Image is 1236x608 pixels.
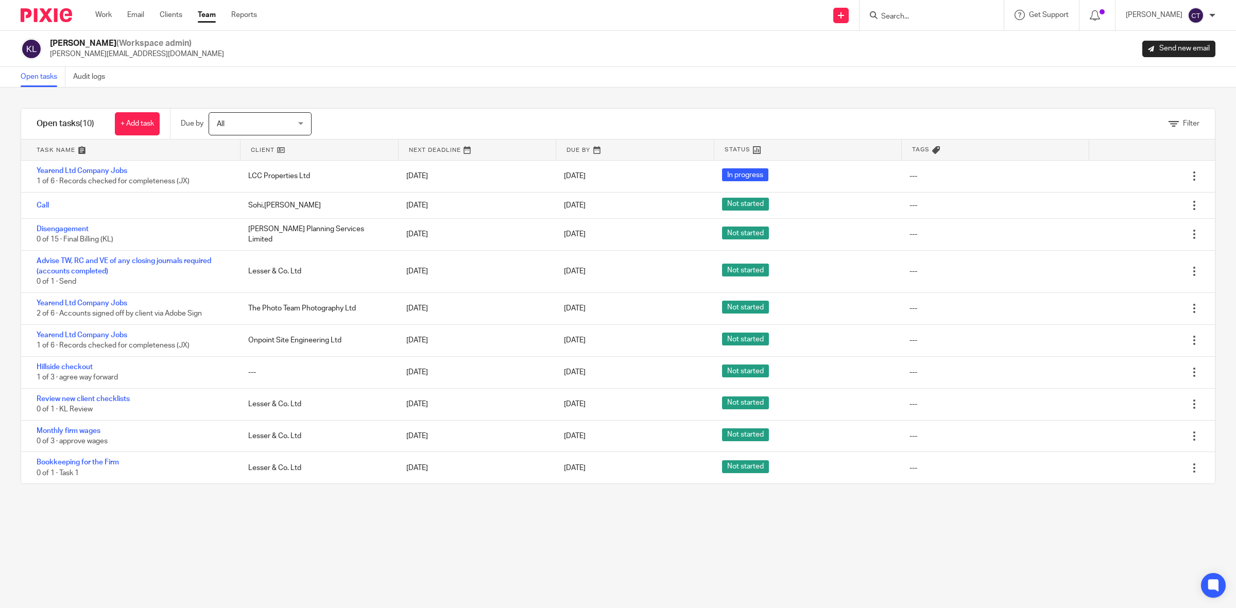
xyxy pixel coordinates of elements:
span: 1 of 6 · Records checked for completeness (JX) [37,342,190,349]
span: (Workspace admin) [116,39,192,47]
div: Sohi,[PERSON_NAME] [238,195,396,216]
span: Not started [722,396,769,409]
span: [DATE] [564,464,586,472]
span: [DATE] [564,432,586,440]
div: [DATE] [396,394,554,414]
span: 2 of 6 · Accounts signed off by client via Adobe Sign [37,310,202,318]
span: [DATE] [564,337,586,344]
span: [DATE] [564,305,586,312]
span: All [217,120,225,128]
span: Not started [722,198,769,211]
p: [PERSON_NAME][EMAIL_ADDRESS][DOMAIN_NAME] [50,49,224,59]
input: Search [880,12,973,22]
a: Monthly firm wages [37,427,100,435]
img: Pixie [21,8,72,22]
span: Not started [722,428,769,441]
span: 1 of 6 · Records checked for completeness (JX) [37,178,190,185]
span: In progress [722,168,768,181]
div: [DATE] [396,195,554,216]
span: [DATE] [564,268,586,275]
div: [DATE] [396,224,554,245]
span: [DATE] [564,172,586,180]
div: --- [909,171,917,181]
div: [DATE] [396,166,554,186]
a: Call [37,202,49,209]
a: Yearend Ltd Company Jobs [37,167,127,175]
span: Not started [722,364,769,377]
a: Review new client checklists [37,395,130,403]
p: [PERSON_NAME] [1126,10,1182,20]
div: Onpoint Site Engineering Ltd [238,330,396,351]
span: 0 of 1 · KL Review [37,406,93,413]
div: --- [909,463,917,473]
a: Hillside checkout [37,363,93,371]
div: Lesser & Co. Ltd [238,426,396,446]
a: Audit logs [73,67,113,87]
div: Lesser & Co. Ltd [238,458,396,478]
a: Reports [231,10,257,20]
span: Not started [722,333,769,345]
div: Lesser & Co. Ltd [238,394,396,414]
a: Clients [160,10,182,20]
div: [DATE] [396,261,554,282]
a: Yearend Ltd Company Jobs [37,332,127,339]
div: LCC Properties Ltd [238,166,396,186]
div: [DATE] [396,458,554,478]
span: Not started [722,264,769,276]
a: Send new email [1142,41,1215,57]
div: --- [909,399,917,409]
div: The Photo Team Photography Ltd [238,298,396,319]
span: 1 of 3 · agree way forward [37,374,118,381]
img: svg%3E [21,38,42,60]
span: 0 of 1 · Task 1 [37,470,79,477]
div: [DATE] [396,330,554,351]
span: 0 of 15 · Final Billing (KL) [37,236,113,243]
span: Filter [1183,120,1199,127]
h2: [PERSON_NAME] [50,38,224,49]
div: --- [909,200,917,211]
p: Due by [181,118,203,129]
span: [DATE] [564,231,586,238]
span: Status [725,145,750,154]
a: + Add task [115,112,160,135]
span: (10) [80,119,94,128]
span: Not started [722,460,769,473]
span: Not started [722,227,769,239]
span: Not started [722,301,769,314]
a: Team [198,10,216,20]
span: [DATE] [564,401,586,408]
span: [DATE] [564,202,586,209]
div: [DATE] [396,362,554,383]
div: --- [909,431,917,441]
div: --- [909,335,917,345]
span: Get Support [1029,11,1069,19]
a: Disengagement [37,225,89,233]
div: [PERSON_NAME] Planning Services Limited [238,219,396,250]
a: Bookkeeping for the Firm [37,459,119,466]
span: Tags [912,145,930,154]
a: Open tasks [21,67,65,87]
div: --- [909,367,917,377]
a: Yearend Ltd Company Jobs [37,300,127,307]
div: --- [909,229,917,239]
img: svg%3E [1188,7,1204,24]
h1: Open tasks [37,118,94,129]
span: [DATE] [564,369,586,376]
span: 0 of 1 · Send [37,279,76,286]
div: --- [909,266,917,276]
a: Work [95,10,112,20]
div: [DATE] [396,298,554,319]
a: Email [127,10,144,20]
a: Advise TW, RC and VE of any closing journals required (accounts completed) [37,257,211,275]
div: Lesser & Co. Ltd [238,261,396,282]
div: [DATE] [396,426,554,446]
div: --- [238,362,396,383]
div: --- [909,303,917,314]
span: 0 of 3 · approve wages [37,438,108,445]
